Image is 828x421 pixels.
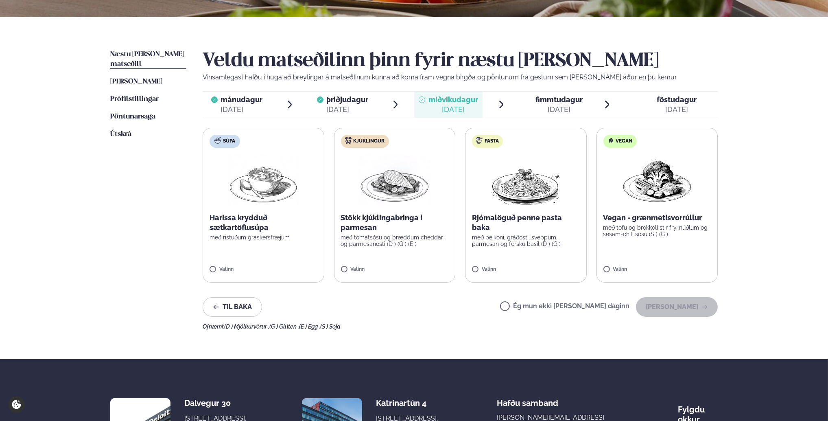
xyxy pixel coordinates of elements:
[110,131,131,138] span: Útskrá
[8,396,25,413] a: Cookie settings
[472,234,580,247] p: með beikoni, gráðosti, sveppum, parmesan og fersku basil (D ) (G )
[320,323,341,330] span: (S ) Soja
[607,137,614,144] img: Vegan.svg
[345,137,352,144] img: chicken.svg
[110,129,131,139] a: Útskrá
[203,50,718,72] h2: Veldu matseðilinn þinn fyrir næstu [PERSON_NAME]
[341,213,449,232] p: Stökk kjúklingabringa í parmesan
[472,213,580,232] p: Rjómalöguð penne pasta baka
[359,154,430,206] img: Chicken-breast.png
[227,154,299,206] img: Soup.png
[110,113,155,120] span: Pöntunarsaga
[214,137,221,144] img: soup.svg
[428,105,478,114] div: [DATE]
[354,138,385,145] span: Kjúklingur
[221,95,263,104] span: mánudagur
[299,323,320,330] span: (E ) Egg ,
[110,50,186,69] a: Næstu [PERSON_NAME] matseðill
[657,95,697,104] span: föstudagur
[210,213,317,232] p: Harissa krydduð sætkartöflusúpa
[376,398,441,408] div: Katrínartún 4
[341,234,449,247] p: með tómatsósu og bræddum cheddar- og parmesanosti (D ) (G ) (E )
[110,78,162,85] span: [PERSON_NAME]
[636,297,718,317] button: [PERSON_NAME]
[476,137,483,144] img: pasta.svg
[184,398,249,408] div: Dalvegur 30
[110,94,159,104] a: Prófílstillingar
[603,213,711,223] p: Vegan - grænmetisvorrúllur
[223,138,235,145] span: Súpa
[327,105,369,114] div: [DATE]
[269,323,299,330] span: (G ) Glúten ,
[110,77,162,87] a: [PERSON_NAME]
[535,105,583,114] div: [DATE]
[621,154,693,206] img: Vegan.png
[603,224,711,237] p: með tofu og brokkolí stir fry, núðlum og sesam-chili sósu (S ) (G )
[485,138,499,145] span: Pasta
[110,96,159,103] span: Prófílstillingar
[616,138,633,145] span: Vegan
[110,51,184,68] span: Næstu [PERSON_NAME] matseðill
[428,95,478,104] span: miðvikudagur
[535,95,583,104] span: fimmtudagur
[657,105,697,114] div: [DATE]
[497,392,558,408] span: Hafðu samband
[203,323,718,330] div: Ofnæmi:
[224,323,269,330] span: (D ) Mjólkurvörur ,
[110,112,155,122] a: Pöntunarsaga
[327,95,369,104] span: þriðjudagur
[203,72,718,82] p: Vinsamlegast hafðu í huga að breytingar á matseðlinum kunna að koma fram vegna birgða og pöntunum...
[221,105,263,114] div: [DATE]
[490,154,561,206] img: Spagetti.png
[210,234,317,241] p: með ristuðum graskersfræjum
[203,297,262,317] button: Til baka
